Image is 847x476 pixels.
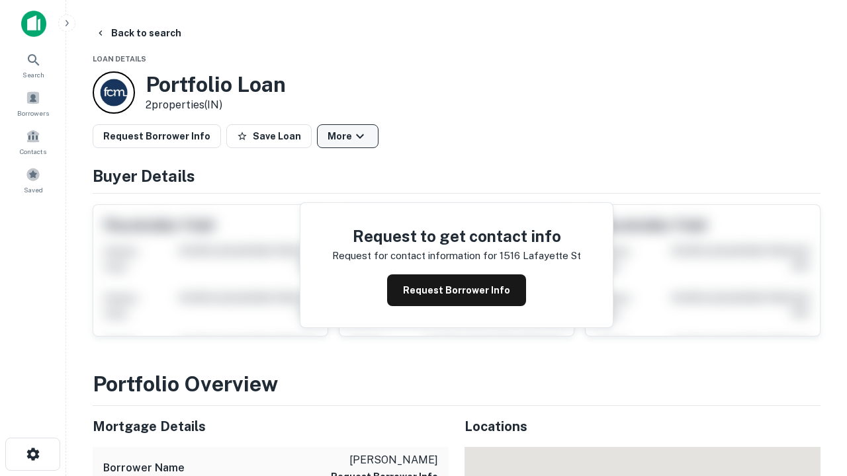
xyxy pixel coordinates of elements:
h5: Mortgage Details [93,416,449,436]
p: 2 properties (IN) [146,97,286,113]
h5: Locations [465,416,821,436]
h3: Portfolio Loan [146,72,286,97]
h4: Buyer Details [93,164,821,188]
button: Request Borrower Info [93,124,221,148]
button: Save Loan [226,124,312,148]
button: More [317,124,379,148]
p: Request for contact information for [332,248,497,264]
a: Search [4,47,62,83]
button: Request Borrower Info [387,274,526,306]
span: Contacts [20,146,46,157]
span: Saved [24,184,43,195]
span: Borrowers [17,108,49,118]
span: Search [22,69,44,80]
img: capitalize-icon.png [21,11,46,37]
h3: Portfolio Overview [93,368,821,400]
h4: Request to get contact info [332,224,581,248]
span: Loan Details [93,55,146,63]
a: Contacts [4,124,62,159]
a: Borrowers [4,85,62,121]
iframe: Chat Widget [781,328,847,391]
p: 1516 lafayette st [500,248,581,264]
h6: Borrower Name [103,460,185,476]
a: Saved [4,162,62,198]
p: [PERSON_NAME] [331,452,438,468]
button: Back to search [90,21,187,45]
